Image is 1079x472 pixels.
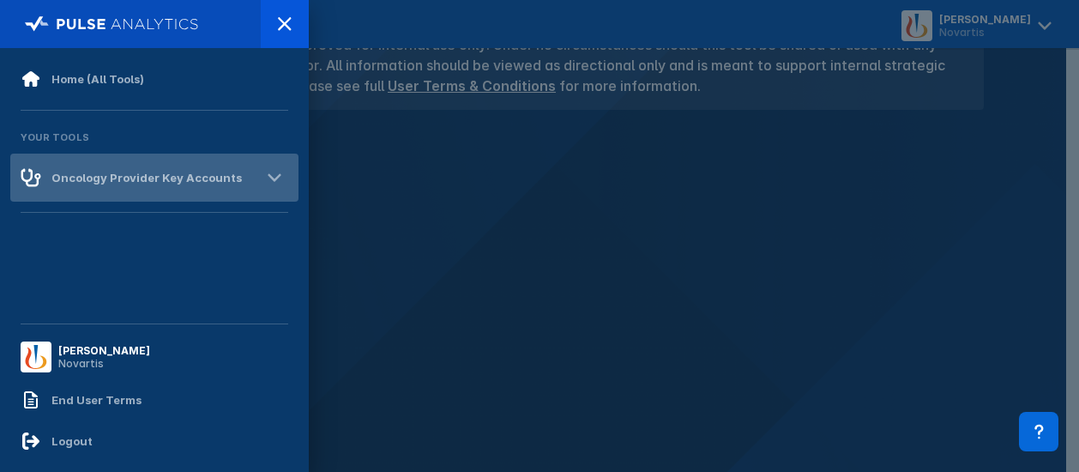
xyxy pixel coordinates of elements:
[51,171,242,185] div: Oncology Provider Key Accounts
[51,72,144,86] div: Home (All Tools)
[10,379,298,421] a: End User Terms
[51,434,93,448] div: Logout
[10,121,298,154] div: Your Tools
[24,345,48,369] img: menu button
[1019,412,1058,451] div: Contact Support
[25,12,199,36] img: pulse-logo-full-white.svg
[51,393,142,407] div: End User Terms
[58,357,150,370] div: Novartis
[58,344,150,357] div: [PERSON_NAME]
[10,58,298,100] a: Home (All Tools)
